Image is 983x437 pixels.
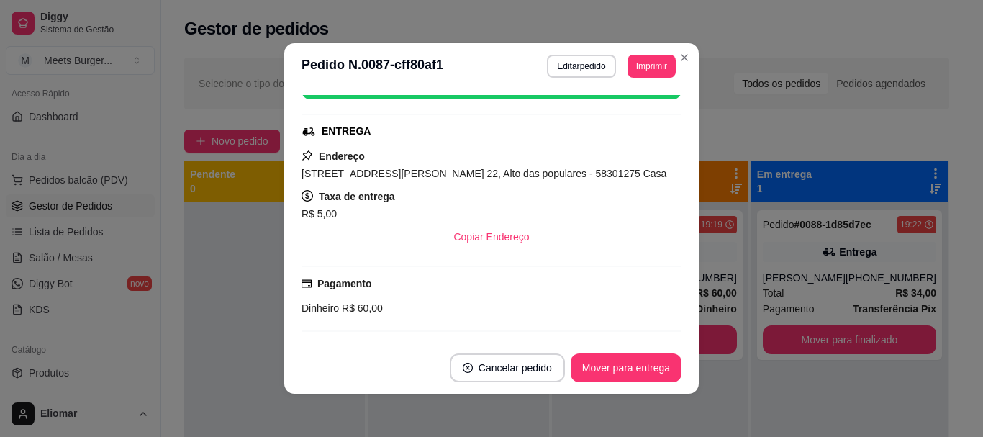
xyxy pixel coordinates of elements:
button: Editarpedido [547,55,615,78]
strong: Pagamento [317,278,371,289]
strong: Taxa de entrega [319,191,395,202]
span: pushpin [302,150,313,161]
h3: Pedido N. 0087-cff80af1 [302,55,443,78]
span: close-circle [463,363,473,373]
button: close-circleCancelar pedido [450,353,565,382]
span: Dinheiro [302,302,339,314]
span: R$ 5,00 [302,208,337,220]
span: dollar [302,190,313,202]
button: Copiar Endereço [442,222,540,251]
span: credit-card [302,279,312,289]
button: Close [673,46,696,69]
span: [STREET_ADDRESS][PERSON_NAME] 22, Alto das populares - 58301275 Casa [302,168,666,179]
span: R$ 60,00 [339,302,383,314]
div: ENTREGA [322,124,371,139]
button: Imprimir [628,55,676,78]
strong: Endereço [319,150,365,162]
button: Mover para entrega [571,353,681,382]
